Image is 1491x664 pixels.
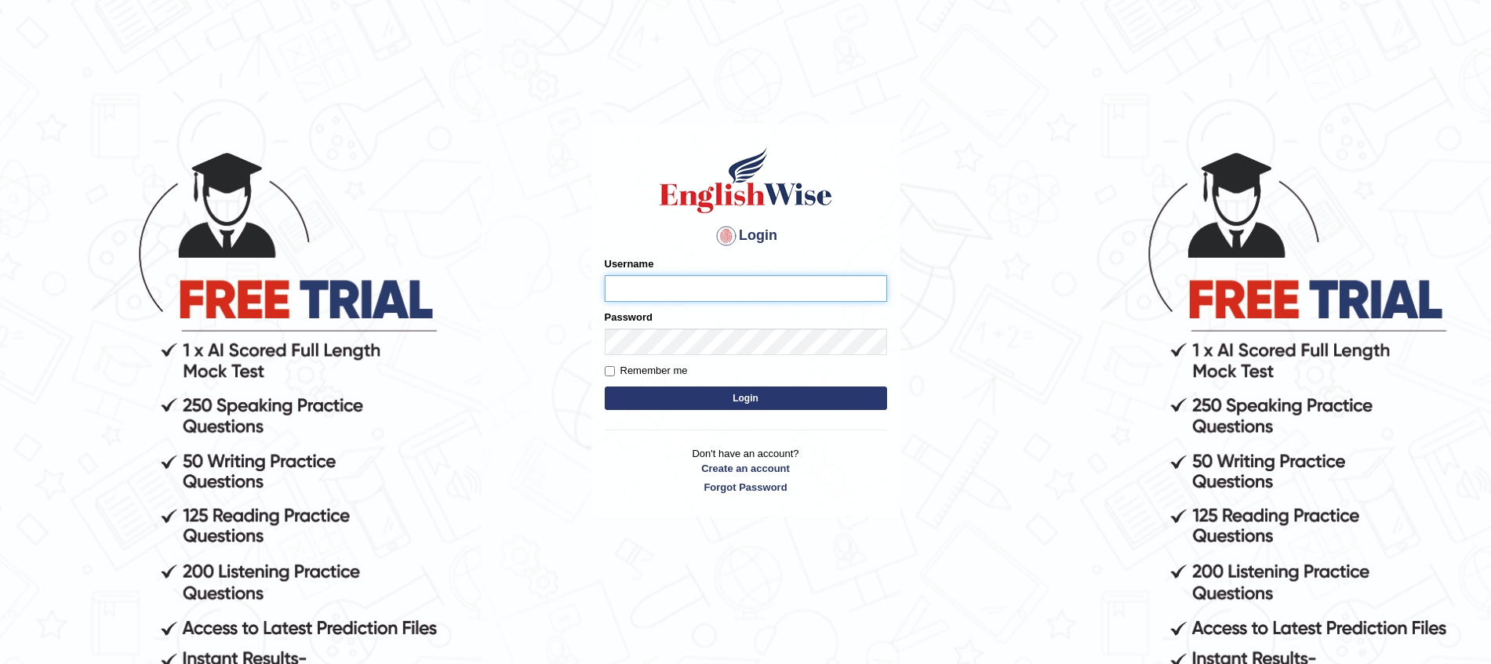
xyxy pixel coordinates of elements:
label: Password [605,310,653,325]
a: Forgot Password [605,480,887,495]
a: Create an account [605,461,887,476]
label: Username [605,256,654,271]
button: Login [605,386,887,410]
input: Remember me [605,366,615,376]
h4: Login [605,223,887,249]
label: Remember me [605,363,688,379]
p: Don't have an account? [605,446,887,495]
img: Logo of English Wise sign in for intelligent practice with AI [656,145,835,216]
